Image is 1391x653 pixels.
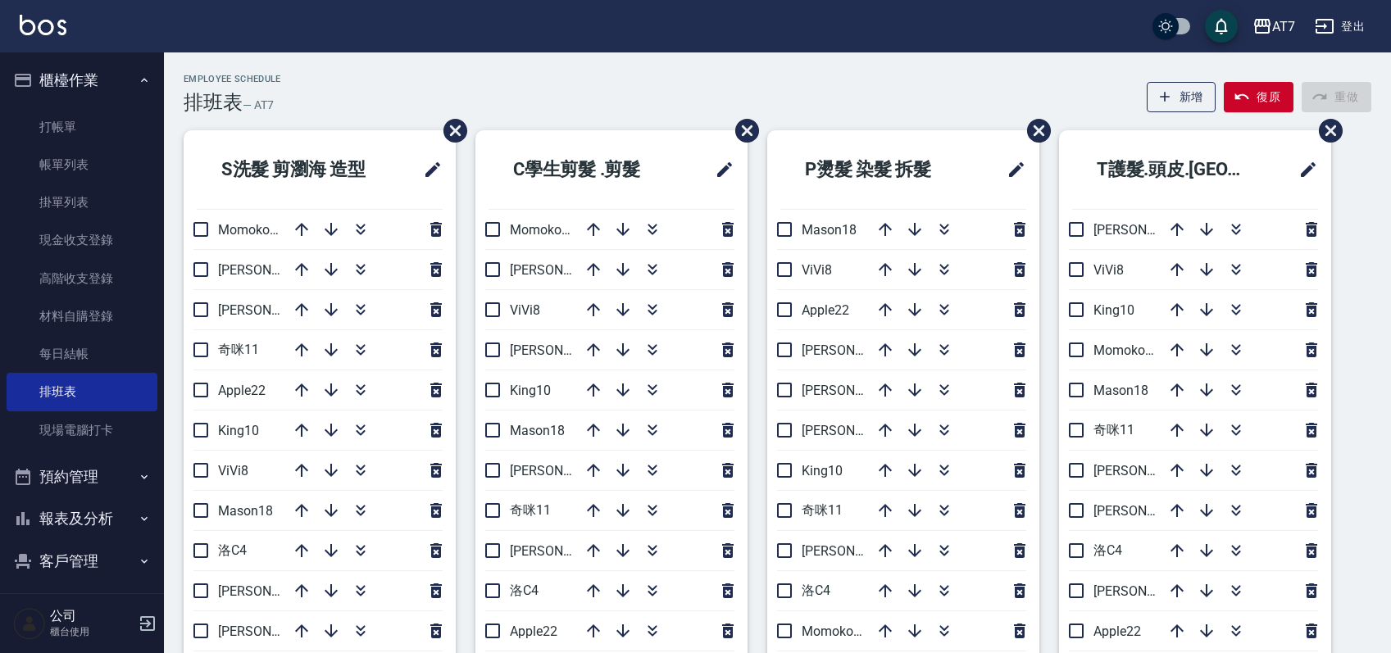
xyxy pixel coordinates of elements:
[1205,10,1238,43] button: save
[184,74,281,84] h2: Employee Schedule
[489,140,684,199] h2: C學生剪髮 .剪髮
[7,582,157,624] button: 員工及薪資
[1093,542,1122,558] span: 洛C4
[705,150,734,189] span: 修改班表的標題
[50,624,134,639] p: 櫃台使用
[802,262,832,278] span: ViVi8
[510,222,576,238] span: Momoko12
[802,543,907,559] span: [PERSON_NAME]7
[7,497,157,540] button: 報表及分析
[780,140,976,199] h2: P燙髮 染髮 拆髮
[1093,262,1124,278] span: ViVi8
[510,302,540,318] span: ViVi8
[1093,302,1134,318] span: King10
[510,463,616,478] span: [PERSON_NAME]6
[20,15,66,35] img: Logo
[7,260,157,297] a: 高階收支登錄
[184,91,243,114] h3: 排班表
[510,583,539,598] span: 洛C4
[802,342,907,358] span: [PERSON_NAME]2
[7,184,157,221] a: 掛單列表
[218,222,284,238] span: Momoko12
[7,373,157,410] a: 排班表
[1093,342,1160,358] span: Momoko12
[1272,16,1295,37] div: AT7
[510,423,565,438] span: Mason18
[197,140,402,199] h2: S洗髮 剪瀏海 造型
[1093,422,1134,438] span: 奇咪11
[1224,82,1293,112] button: 復原
[510,262,616,278] span: [PERSON_NAME]9
[802,463,843,478] span: King10
[802,302,849,318] span: Apple22
[1289,150,1318,189] span: 修改班表的標題
[1307,107,1345,155] span: 刪除班表
[802,423,907,438] span: [PERSON_NAME]9
[243,97,274,114] h6: — AT7
[7,108,157,146] a: 打帳單
[1308,11,1371,42] button: 登出
[7,297,157,335] a: 材料自購登錄
[723,107,761,155] span: 刪除班表
[1093,583,1199,599] span: [PERSON_NAME]7
[7,540,157,583] button: 客戶管理
[997,150,1026,189] span: 修改班表的標題
[1093,503,1199,519] span: [PERSON_NAME]9
[7,411,157,449] a: 現場電腦打卡
[1093,624,1141,639] span: Apple22
[218,624,324,639] span: [PERSON_NAME]7
[7,335,157,373] a: 每日結帳
[802,383,907,398] span: [PERSON_NAME]6
[218,463,248,478] span: ViVi8
[802,222,857,238] span: Mason18
[13,607,46,640] img: Person
[802,624,868,639] span: Momoko12
[1093,222,1199,238] span: [PERSON_NAME]2
[218,503,273,519] span: Mason18
[7,59,157,102] button: 櫃檯作業
[218,542,247,558] span: 洛C4
[1093,383,1148,398] span: Mason18
[510,502,551,518] span: 奇咪11
[1246,10,1302,43] button: AT7
[431,107,470,155] span: 刪除班表
[802,502,843,518] span: 奇咪11
[510,543,616,559] span: [PERSON_NAME]7
[50,608,134,624] h5: 公司
[510,342,616,358] span: [PERSON_NAME]2
[1147,82,1216,112] button: 新增
[413,150,443,189] span: 修改班表的標題
[218,583,324,599] span: [PERSON_NAME]9
[7,221,157,259] a: 現金收支登錄
[802,583,830,598] span: 洛C4
[1015,107,1053,155] span: 刪除班表
[510,383,551,398] span: King10
[1072,140,1277,199] h2: T護髮.頭皮.[GEOGRAPHIC_DATA]
[510,624,557,639] span: Apple22
[7,146,157,184] a: 帳單列表
[7,456,157,498] button: 預約管理
[218,383,266,398] span: Apple22
[218,342,259,357] span: 奇咪11
[218,262,324,278] span: [PERSON_NAME]6
[218,302,324,318] span: [PERSON_NAME]2
[218,423,259,438] span: King10
[1093,463,1199,478] span: [PERSON_NAME]6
